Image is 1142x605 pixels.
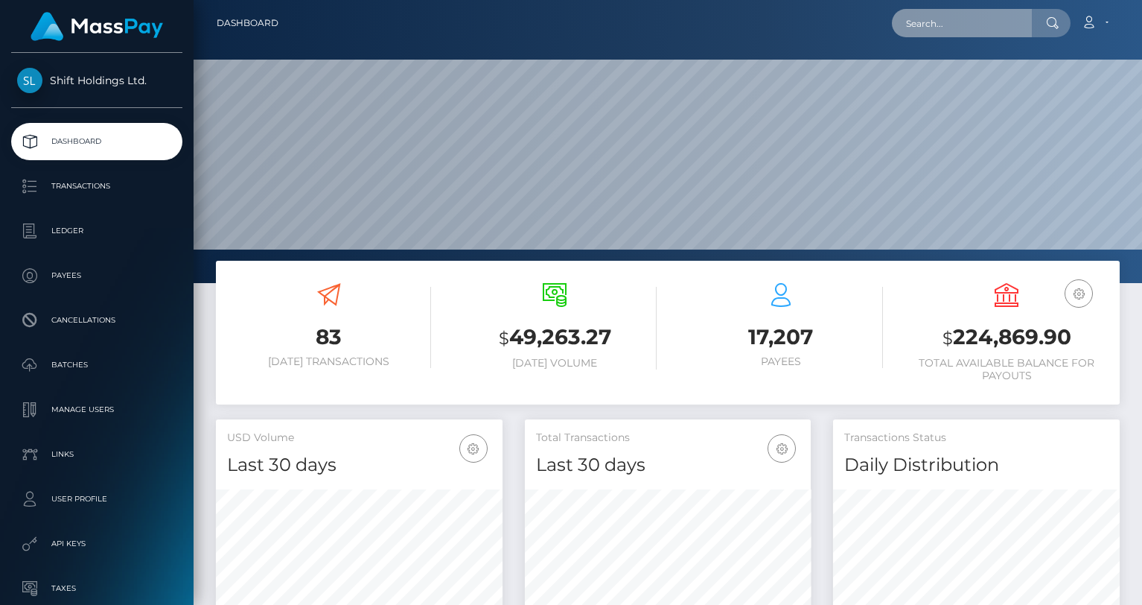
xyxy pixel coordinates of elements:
a: Batches [11,346,182,384]
a: Transactions [11,168,182,205]
h4: Daily Distribution [844,452,1108,478]
p: API Keys [17,533,176,555]
a: Cancellations [11,302,182,339]
a: Manage Users [11,391,182,428]
h6: Payees [679,355,883,368]
h3: 49,263.27 [453,323,657,353]
h6: [DATE] Transactions [227,355,431,368]
h5: USD Volume [227,431,491,446]
h6: Total Available Balance for Payouts [905,357,1109,382]
h6: [DATE] Volume [453,357,657,370]
img: Shift Holdings Ltd. [17,68,42,93]
h4: Last 30 days [536,452,800,478]
a: Ledger [11,212,182,250]
p: Payees [17,265,176,287]
a: API Keys [11,525,182,563]
p: Cancellations [17,309,176,332]
h3: 224,869.90 [905,323,1109,353]
a: Links [11,436,182,473]
p: Dashboard [17,130,176,153]
a: User Profile [11,481,182,518]
span: Shift Holdings Ltd. [11,74,182,87]
h3: 17,207 [679,323,883,352]
h5: Total Transactions [536,431,800,446]
p: Transactions [17,175,176,197]
small: $ [942,328,953,349]
input: Search... [892,9,1032,37]
a: Dashboard [217,7,278,39]
p: Taxes [17,577,176,600]
small: $ [499,328,509,349]
h5: Transactions Status [844,431,1108,446]
p: Manage Users [17,399,176,421]
a: Dashboard [11,123,182,160]
h3: 83 [227,323,431,352]
a: Payees [11,257,182,294]
p: Batches [17,354,176,376]
h4: Last 30 days [227,452,491,478]
img: MassPay Logo [31,12,163,41]
p: Ledger [17,220,176,242]
p: Links [17,443,176,466]
p: User Profile [17,488,176,510]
